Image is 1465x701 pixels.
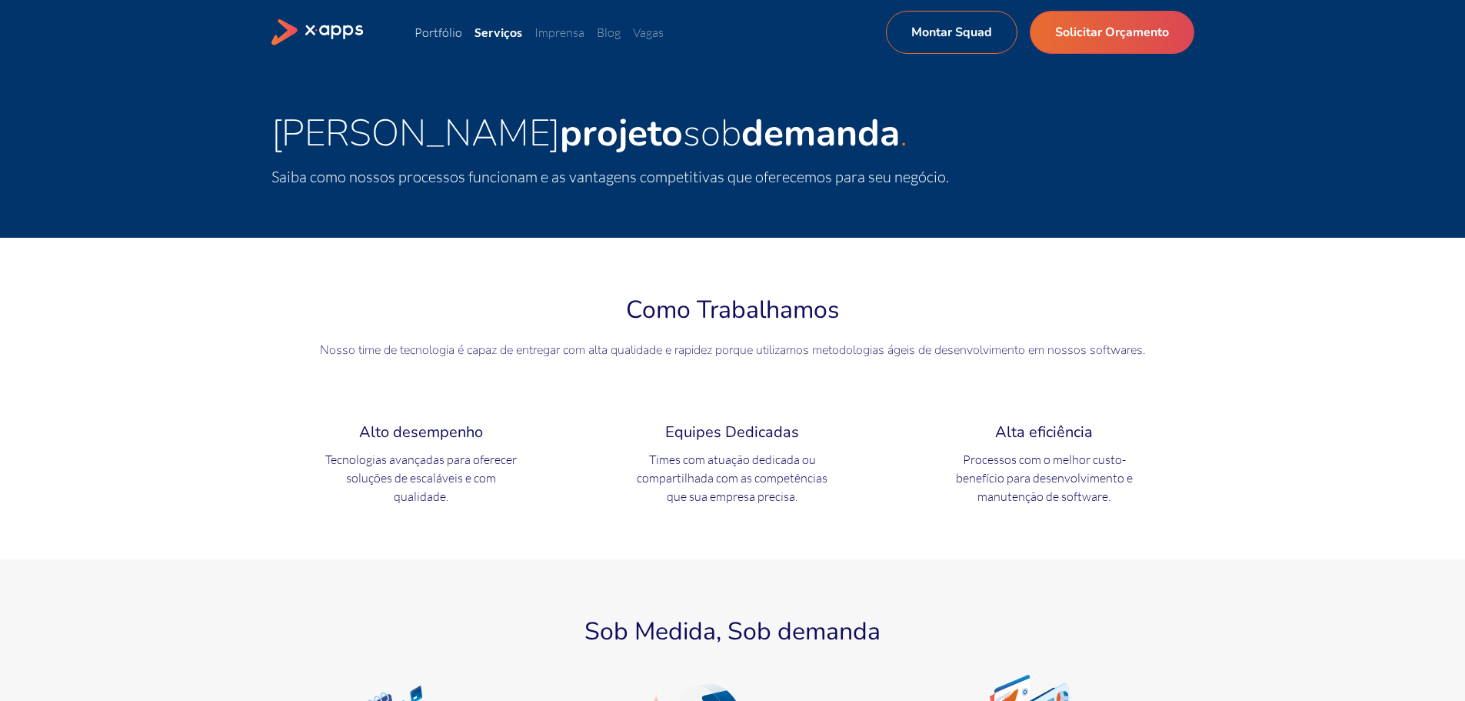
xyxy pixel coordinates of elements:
h3: Como Trabalhamos [271,292,1194,329]
a: Imprensa [534,25,584,40]
span: Saiba como nossos processos funcionam e as vantagens competitivas que oferecemos para seu negócio. [271,167,949,186]
a: Vagas [633,25,664,40]
h3: Sob Medida, Sob demanda [271,613,1194,650]
h4: Alta eficiência [948,421,1140,444]
a: Serviços [474,25,522,39]
strong: demanda [741,108,900,159]
a: Solicitar Orçamento [1030,11,1194,54]
p: Tecnologias avançadas para oferecer soluções de escaláveis e com qualidade. [325,450,517,506]
h4: Alto desempenho [325,421,517,444]
h4: Equipes Dedicadas [636,421,828,444]
span: [PERSON_NAME] sob [271,108,900,159]
a: Blog [597,25,621,40]
strong: projeto [560,108,683,159]
a: Montar Squad [886,11,1017,54]
p: Times com atuação dedicada ou compartilhada com as competências que sua empresa precisa. [636,450,828,506]
a: Portfólio [415,25,462,40]
p: Nosso time de tecnologia é capaz de entregar com alta qualidade e rapidez porque utilizamos metod... [271,341,1194,359]
p: Processos com o melhor custo-benefício para desenvolvimento e manutenção de software. [948,450,1140,506]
